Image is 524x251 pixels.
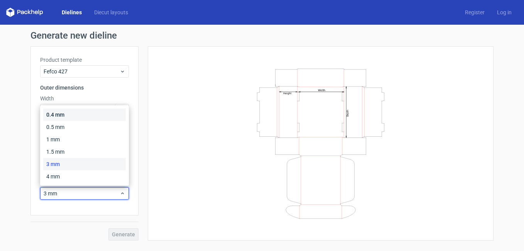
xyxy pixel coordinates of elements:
a: Diecut layouts [88,8,134,16]
div: 0.4 mm [43,109,126,121]
text: Depth [346,109,349,116]
h3: Outer dimensions [40,84,129,92]
span: 3 mm [44,190,120,197]
a: Register [459,8,491,16]
div: 1.5 mm [43,146,126,158]
div: 0.5 mm [43,121,126,133]
text: Height [283,92,291,95]
div: 3 mm [43,158,126,170]
div: 1 mm [43,133,126,146]
label: Width [40,95,129,102]
a: Dielines [56,8,88,16]
span: Fefco 427 [44,68,120,75]
text: Width [318,88,325,92]
span: mm [115,104,128,116]
label: Product template [40,56,129,64]
h1: Generate new dieline [30,31,494,40]
div: 4 mm [43,170,126,183]
a: Log in [491,8,518,16]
